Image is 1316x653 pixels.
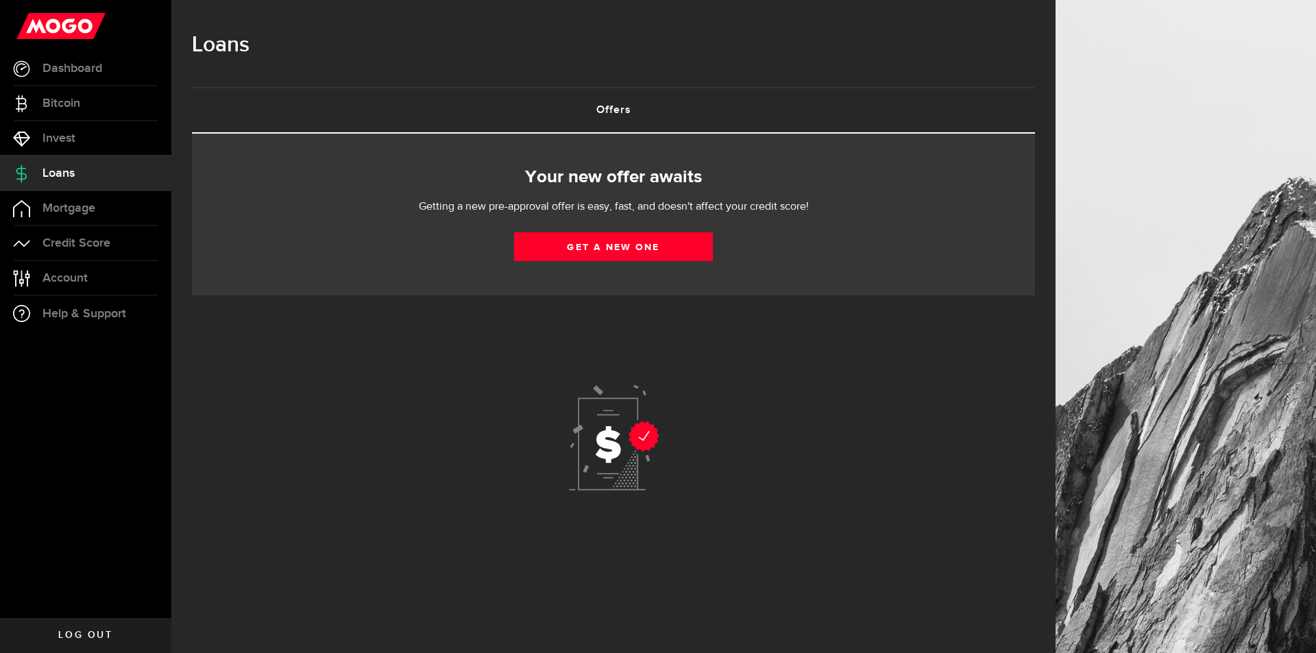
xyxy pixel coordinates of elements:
span: Invest [42,132,75,145]
a: Get a new one [514,232,713,261]
span: Log out [58,630,112,640]
span: Help & Support [42,308,126,320]
ul: Tabs Navigation [192,87,1035,134]
span: Mortgage [42,202,95,214]
span: Dashboard [42,62,102,75]
span: Bitcoin [42,97,80,110]
span: Credit Score [42,237,110,249]
iframe: LiveChat chat widget [1258,595,1316,653]
a: Offers [192,88,1035,132]
h2: Your new offer awaits [212,163,1014,192]
span: Loans [42,167,75,180]
h1: Loans [192,27,1035,63]
span: Account [42,272,88,284]
p: Getting a new pre-approval offer is easy, fast, and doesn't affect your credit score! [377,199,850,215]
